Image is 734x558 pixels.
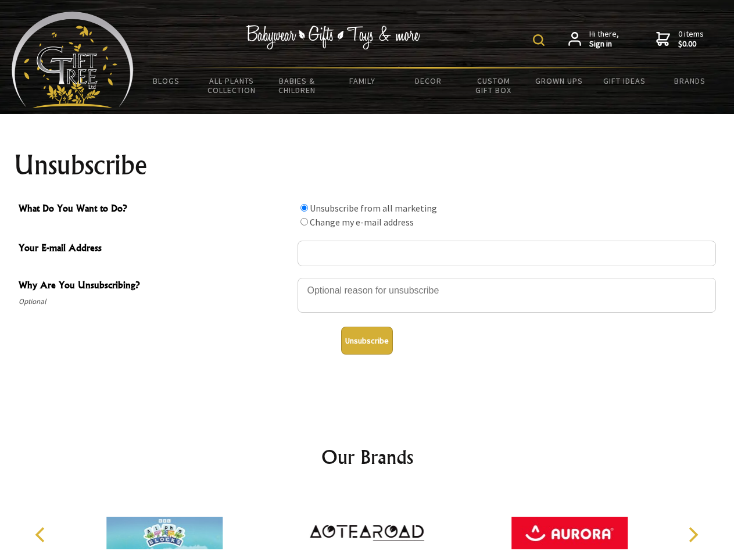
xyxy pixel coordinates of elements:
a: Brands [657,69,723,93]
span: Your E-mail Address [19,241,292,257]
img: Babywear - Gifts - Toys & more [246,25,421,49]
button: Unsubscribe [341,327,393,355]
a: Gift Ideas [592,69,657,93]
h2: Our Brands [23,443,711,471]
strong: $0.00 [678,39,704,49]
textarea: Why Are You Unsubscribing? [298,278,716,313]
a: Family [330,69,396,93]
span: 0 items [678,28,704,49]
input: What Do You Want to Do? [300,204,308,212]
h1: Unsubscribe [14,151,721,179]
a: Custom Gift Box [461,69,527,102]
a: Babies & Children [264,69,330,102]
span: Why Are You Unsubscribing? [19,278,292,295]
a: 0 items$0.00 [656,29,704,49]
label: Unsubscribe from all marketing [310,202,437,214]
a: Grown Ups [526,69,592,93]
button: Next [680,522,706,548]
strong: Sign in [589,39,619,49]
a: All Plants Collection [199,69,265,102]
label: Change my e-mail address [310,216,414,228]
img: Babyware - Gifts - Toys and more... [12,12,134,108]
span: What Do You Want to Do? [19,201,292,218]
a: Decor [395,69,461,93]
a: BLOGS [134,69,199,93]
span: Optional [19,295,292,309]
button: Previous [29,522,55,548]
img: product search [533,34,545,46]
input: What Do You Want to Do? [300,218,308,226]
span: Hi there, [589,29,619,49]
input: Your E-mail Address [298,241,716,266]
a: Hi there,Sign in [568,29,619,49]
